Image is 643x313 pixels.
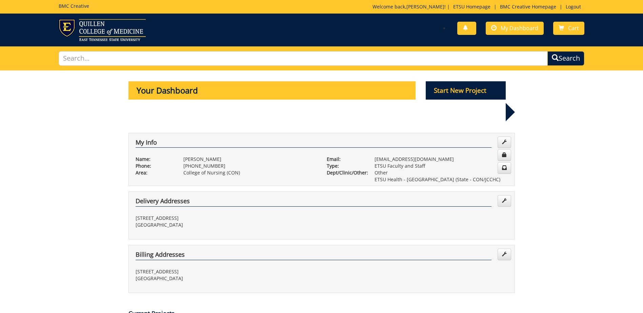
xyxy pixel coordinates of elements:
[59,51,548,66] input: Search...
[128,81,416,100] p: Your Dashboard
[136,139,491,148] h4: My Info
[562,3,584,10] a: Logout
[136,163,173,169] p: Phone:
[547,51,584,66] button: Search
[375,163,508,169] p: ETSU Faculty and Staff
[406,3,444,10] a: [PERSON_NAME]
[327,156,364,163] p: Email:
[136,222,317,228] p: [GEOGRAPHIC_DATA]
[183,169,317,176] p: College of Nursing (CON)
[553,22,584,35] a: Cart
[486,22,544,35] a: My Dashboard
[498,137,511,148] a: Edit Info
[426,88,506,94] a: Start New Project
[498,149,511,161] a: Change Password
[497,3,560,10] a: BMC Creative Homepage
[568,24,579,32] span: Cart
[426,81,506,100] p: Start New Project
[183,156,317,163] p: [PERSON_NAME]
[183,163,317,169] p: [PHONE_NUMBER]
[375,176,508,183] p: ETSU Health - [GEOGRAPHIC_DATA] (State - CON/JCCHC)
[498,249,511,260] a: Edit Addresses
[498,162,511,174] a: Change Communication Preferences
[59,3,89,8] h5: BMC Creative
[327,169,364,176] p: Dept/Clinic/Other:
[59,19,146,41] img: ETSU logo
[136,275,317,282] p: [GEOGRAPHIC_DATA]
[136,169,173,176] p: Area:
[136,268,317,275] p: [STREET_ADDRESS]
[327,163,364,169] p: Type:
[136,215,317,222] p: [STREET_ADDRESS]
[375,156,508,163] p: [EMAIL_ADDRESS][DOMAIN_NAME]
[136,251,491,260] h4: Billing Addresses
[136,198,491,207] h4: Delivery Addresses
[498,195,511,207] a: Edit Addresses
[450,3,494,10] a: ETSU Homepage
[136,156,173,163] p: Name:
[373,3,584,10] p: Welcome back, ! | | |
[375,169,508,176] p: Other
[501,24,538,32] span: My Dashboard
